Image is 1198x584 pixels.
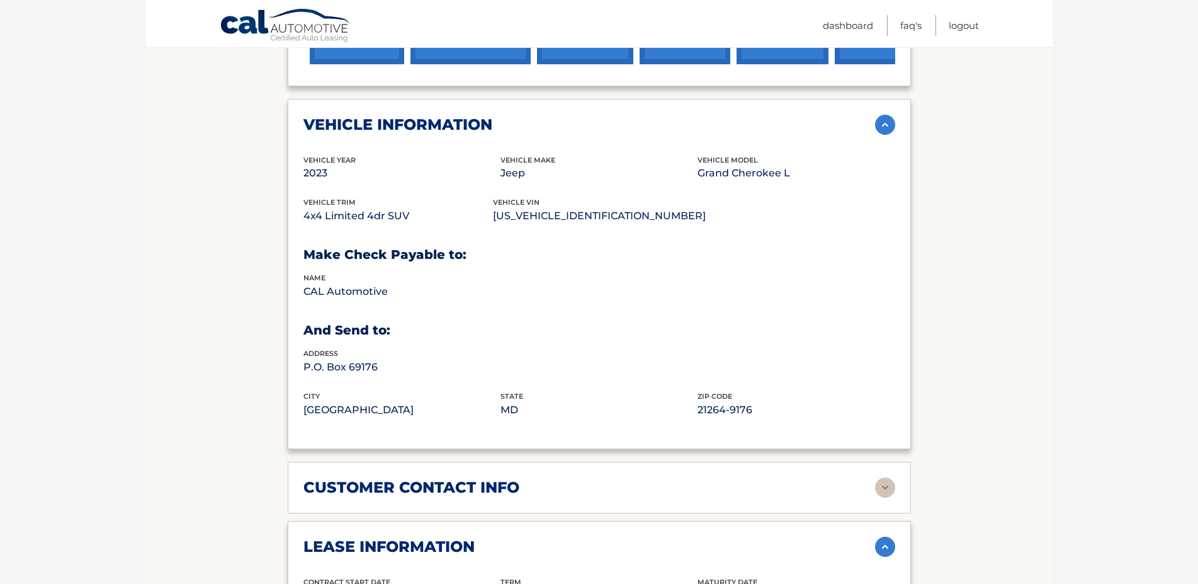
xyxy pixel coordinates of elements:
a: Dashboard [823,15,873,36]
span: state [500,392,523,401]
img: accordion-rest.svg [875,478,895,498]
span: name [303,273,325,282]
p: Grand Cherokee L [698,164,895,182]
p: 21264-9176 [698,401,895,419]
h3: And Send to: [303,323,895,338]
p: [GEOGRAPHIC_DATA] [303,401,500,419]
h3: Make Check Payable to: [303,247,895,263]
a: Logout [949,15,979,36]
span: city [303,392,320,401]
span: vehicle make [500,156,555,164]
span: address [303,349,338,358]
h2: vehicle information [303,115,492,134]
span: vehicle Year [303,156,356,164]
h2: customer contact info [303,478,519,497]
p: Jeep [500,164,698,182]
p: CAL Automotive [303,283,500,301]
p: 2023 [303,164,500,182]
h2: lease information [303,537,475,556]
a: FAQ's [900,15,922,36]
span: vehicle vin [493,198,540,207]
p: [US_VEHICLE_IDENTIFICATION_NUMBER] [493,207,706,225]
span: vehicle model [698,156,758,164]
p: 4x4 Limited 4dr SUV [303,207,493,225]
span: zip code [698,392,732,401]
span: vehicle trim [303,198,356,207]
img: accordion-active.svg [875,537,895,557]
img: accordion-active.svg [875,115,895,135]
p: MD [500,401,698,419]
a: Cal Automotive [220,8,352,45]
p: P.O. Box 69176 [303,358,500,376]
